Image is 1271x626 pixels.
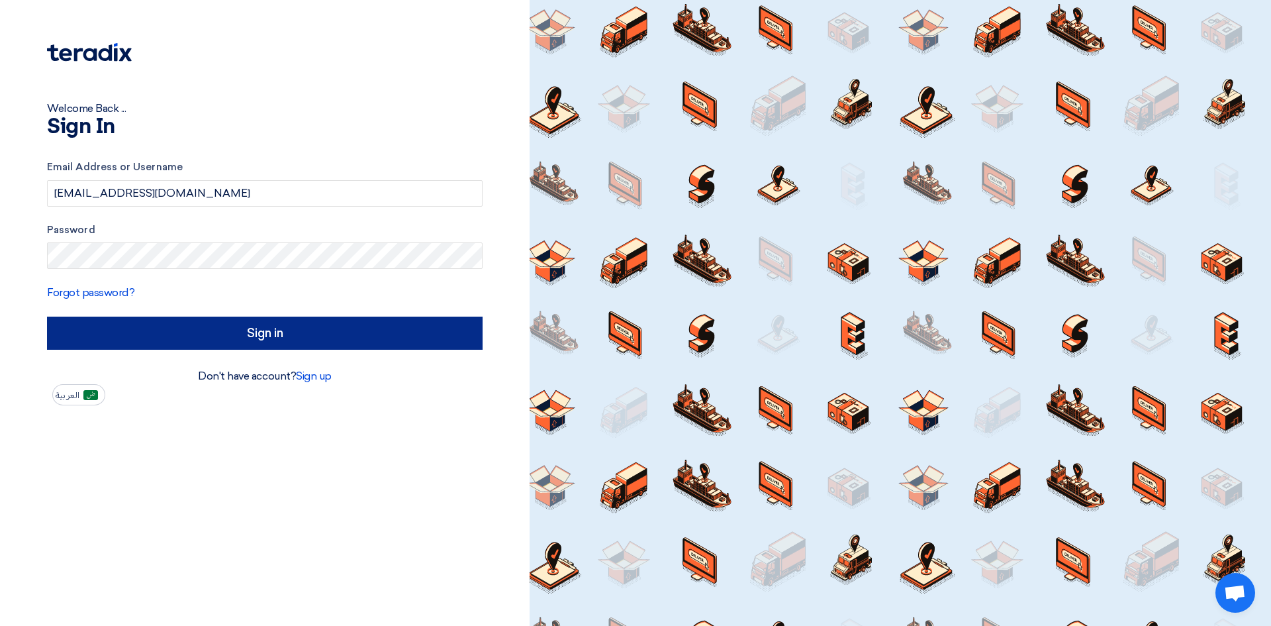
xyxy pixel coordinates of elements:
a: Sign up [296,370,332,382]
h1: Sign In [47,117,483,138]
span: العربية [56,391,79,400]
a: Forgot password? [47,286,134,299]
label: Password [47,223,483,238]
div: Welcome Back ... [47,101,483,117]
button: العربية [52,384,105,405]
img: ar-AR.png [83,390,98,400]
div: Don't have account? [47,368,483,384]
img: Teradix logo [47,43,132,62]
div: Open chat [1215,573,1255,613]
label: Email Address or Username [47,160,483,175]
input: Sign in [47,317,483,350]
input: Enter your business email or username [47,180,483,207]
